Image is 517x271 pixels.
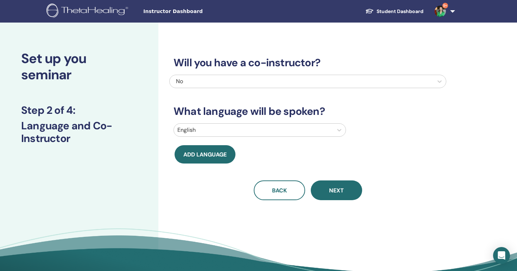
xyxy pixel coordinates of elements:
[365,8,374,14] img: graduation-cap-white.svg
[442,3,448,8] span: 9+
[493,247,510,264] div: Open Intercom Messenger
[311,180,362,200] button: Next
[176,78,183,85] span: No
[435,6,446,17] img: default.jpg
[169,56,446,69] h3: Will you have a co-instructor?
[329,187,344,194] span: Next
[272,187,287,194] span: Back
[169,105,446,118] h3: What language will be spoken?
[46,4,131,19] img: logo.png
[254,180,305,200] button: Back
[21,119,137,145] h3: Language and Co-Instructor
[360,5,429,18] a: Student Dashboard
[175,145,235,164] button: Add language
[21,104,137,117] h3: Step 2 of 4 :
[21,51,137,83] h2: Set up you seminar
[143,8,249,15] span: Instructor Dashboard
[183,151,227,158] span: Add language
